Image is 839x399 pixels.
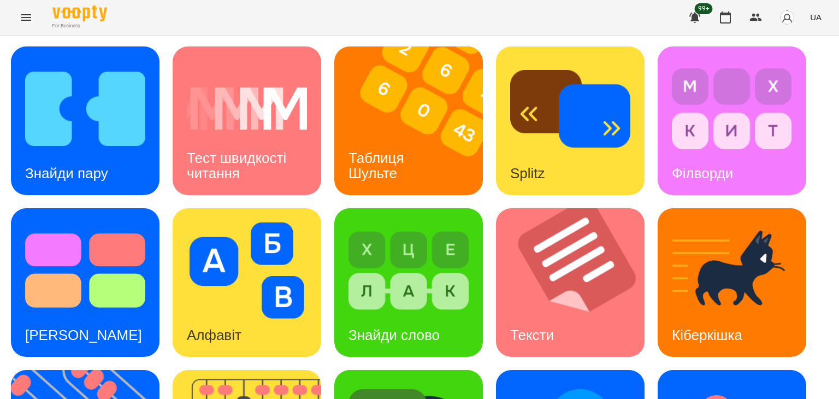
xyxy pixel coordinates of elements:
a: КіберкішкаКіберкішка [658,208,806,357]
a: ФілвордиФілворди [658,46,806,195]
a: Тест швидкості читанняТест швидкості читання [173,46,321,195]
a: Таблиця ШультеТаблиця Шульте [334,46,483,195]
img: Кіберкішка [672,222,792,319]
h3: Тексти [510,327,554,343]
a: АлфавітАлфавіт [173,208,321,357]
img: Тест Струпа [25,222,145,319]
h3: Філворди [672,165,733,181]
img: Тест швидкості читання [187,61,307,157]
a: Знайди паруЗнайди пару [11,46,159,195]
img: Знайди слово [348,222,469,319]
img: Таблиця Шульте [334,46,497,195]
h3: Splitz [510,165,545,181]
h3: [PERSON_NAME] [25,327,142,343]
h3: Алфавіт [187,327,241,343]
span: UA [810,11,822,23]
a: Тест Струпа[PERSON_NAME] [11,208,159,357]
h3: Тест швидкості читання [187,150,290,181]
img: Тексти [496,208,658,357]
button: Menu [13,4,39,31]
a: Знайди словоЗнайди слово [334,208,483,357]
span: 99+ [695,3,713,14]
h3: Таблиця Шульте [348,150,408,181]
button: UA [806,7,826,27]
img: Алфавіт [187,222,307,319]
img: Splitz [510,61,630,157]
img: Voopty Logo [52,5,107,21]
img: Філворди [672,61,792,157]
a: ТекстиТексти [496,208,645,357]
img: Знайди пару [25,61,145,157]
h3: Знайди пару [25,165,108,181]
h3: Знайди слово [348,327,440,343]
span: For Business [52,22,107,30]
a: SplitzSplitz [496,46,645,195]
h3: Кіберкішка [672,327,742,343]
img: avatar_s.png [779,10,795,25]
